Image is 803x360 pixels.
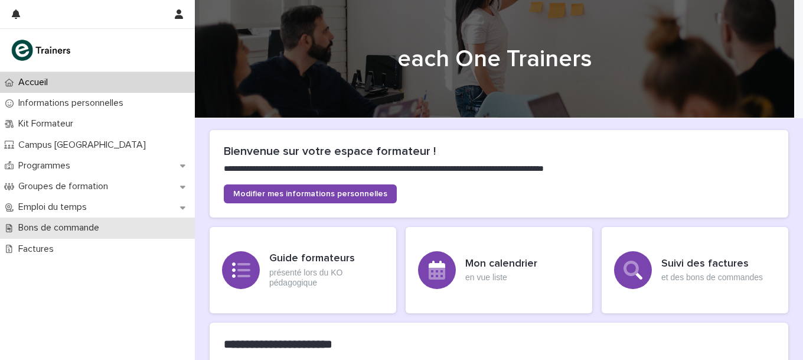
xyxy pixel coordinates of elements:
p: présenté lors du KO pédagogique [269,268,384,288]
a: Guide formateursprésenté lors du KO pédagogique [210,227,396,313]
p: Accueil [14,77,57,88]
h3: Guide formateurs [269,252,384,265]
h3: Suivi des factures [661,258,763,271]
p: Factures [14,244,63,255]
p: Informations personnelles [14,98,133,109]
a: Modifier mes informations personnelles [224,184,397,203]
h2: Bienvenue sur votre espace formateur ! [224,144,774,158]
img: K0CqGN7SDeD6s4JG8KQk [9,38,74,62]
p: Bons de commande [14,222,109,233]
p: Campus [GEOGRAPHIC_DATA] [14,140,155,151]
span: Modifier mes informations personnelles [233,190,387,198]
a: Mon calendrieren vue liste [406,227,592,313]
h3: Mon calendrier [465,258,537,271]
p: et des bons de commandes [661,273,763,283]
p: Groupes de formation [14,181,117,192]
p: Emploi du temps [14,202,96,213]
p: Programmes [14,160,80,171]
a: Suivi des factureset des bons de commandes [602,227,788,313]
p: Kit Formateur [14,118,83,129]
p: en vue liste [465,273,537,283]
h1: each One Trainers [207,45,782,73]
